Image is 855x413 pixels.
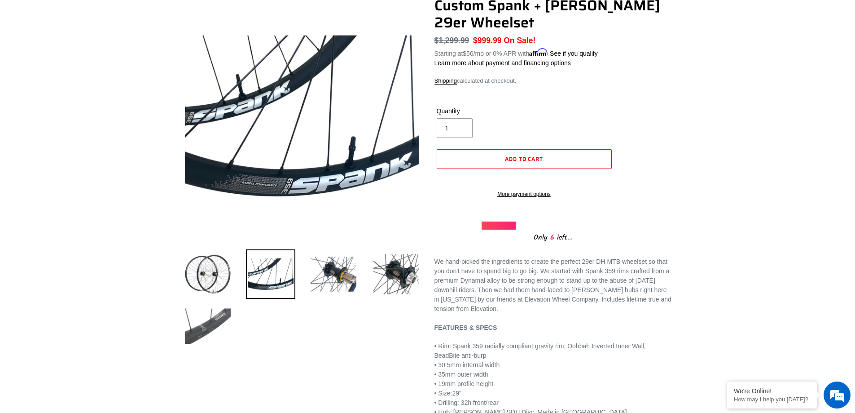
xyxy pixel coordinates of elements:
[434,370,672,379] div: • 35mm outer width
[548,232,557,243] span: 6
[183,302,232,351] img: Load image into Gallery viewer, Custom Spank + Hadley DH 29er Wheelset
[434,379,672,389] div: • 19mm profile height
[434,76,672,85] div: calculated at checkout.
[504,35,535,46] span: On Sale!
[434,36,469,45] s: $1,299.99
[309,249,358,299] img: Load image into Gallery viewer, Custom Spank + Hadley DH 29er Wheelset
[437,149,612,169] button: Add to cart
[434,342,646,359] span: • Rim: Spank 359 r
[437,190,612,198] a: More payment options
[10,49,23,63] div: Navigation go back
[183,249,232,299] img: Load image into Gallery viewer, Custom Spank + Hadley DH 29er Wheelset
[437,107,522,116] label: Quantity
[434,59,571,67] a: Learn more about payment and financing options
[434,390,452,397] span: • Size:
[734,396,810,403] p: How may I help you today?
[734,387,810,395] div: We're Online!
[434,399,499,406] span: • Drilling: 32h front/rear
[372,249,421,299] img: Load image into Gallery viewer, Custom Spank + Hadley DH 29er Wheelset
[52,113,124,204] span: We're online!
[434,324,497,331] strong: FEATURES & SPECS
[29,45,51,67] img: d_696896380_company_1647369064580_696896380
[147,4,169,26] div: Minimize live chat window
[529,49,548,56] span: Affirm
[434,389,672,398] div: 29"
[434,47,598,58] p: Starting at /mo or 0% APR with .
[463,50,473,57] span: $56
[505,155,544,163] span: Add to cart
[434,342,646,359] span: adially compliant gravity rim, Oohbah Inverted Inner Wall, BeadBite anti-burp
[434,257,672,333] p: We hand-picked the ingredients to create the perfect 29er DH MTB wheelset so that you don't have ...
[4,245,171,277] textarea: Type your message and hit 'Enter'
[482,230,625,244] div: Only left...
[550,50,598,57] a: See if you qualify - Learn more about Affirm Financing (opens in modal)
[434,342,672,370] div: • 30.5mm internal width
[60,50,164,62] div: Chat with us now
[473,36,501,45] span: $999.99
[246,249,295,299] img: Load image into Gallery viewer, Custom Spank + Hadley DH 29er Wheelset
[434,77,457,85] a: Shipping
